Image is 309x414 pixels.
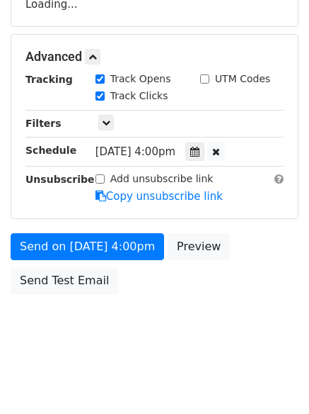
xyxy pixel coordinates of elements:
label: Track Opens [110,72,171,86]
span: [DATE] 4:00pm [95,145,175,158]
a: Copy unsubscribe link [95,190,223,203]
strong: Unsubscribe [25,174,95,185]
a: Preview [168,233,230,260]
h5: Advanced [25,49,284,65]
a: Send Test Email [11,267,118,294]
a: Send on [DATE] 4:00pm [11,233,164,260]
label: UTM Codes [215,72,270,86]
label: Add unsubscribe link [110,172,214,186]
label: Track Clicks [110,89,168,103]
strong: Tracking [25,74,73,85]
strong: Filters [25,118,62,129]
iframe: Chat Widget [238,346,309,414]
strong: Schedule [25,145,76,156]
